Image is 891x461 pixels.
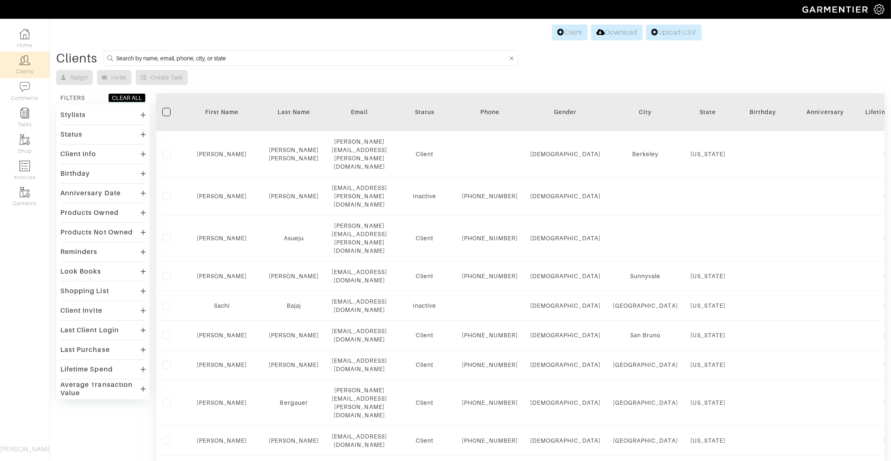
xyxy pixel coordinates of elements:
[400,331,449,339] div: Client
[197,332,247,339] a: [PERSON_NAME]
[462,399,518,407] div: [PHONE_NUMBER]
[60,365,113,374] div: Lifetime Spend
[530,361,601,369] div: [DEMOGRAPHIC_DATA]
[613,272,678,280] div: Sunnyvale
[60,287,109,295] div: Shopping List
[56,54,97,62] div: Clients
[20,135,30,145] img: garments-icon-b7da505a4dc4fd61783c78ac3ca0ef83fa9d6f193b1c9dc38574b1d14d53ca28.png
[269,147,319,162] a: [PERSON_NAME] [PERSON_NAME]
[332,222,387,255] div: [PERSON_NAME][EMAIL_ADDRESS][PERSON_NAME][DOMAIN_NAME]
[20,82,30,92] img: comment-icon-a0a6a9ef722e966f86d9cbdc48e553b5cf19dbc54f86b18d962a5391bc8f6eb6.png
[462,108,518,116] div: Phone
[287,302,301,309] a: Bajaj
[613,361,678,369] div: [GEOGRAPHIC_DATA]
[60,381,141,397] div: Average Transaction Value
[800,108,850,116] div: Anniversary
[197,361,247,368] a: [PERSON_NAME]
[524,93,607,131] th: Toggle SortBy
[613,436,678,445] div: [GEOGRAPHIC_DATA]
[332,108,387,116] div: Email
[646,25,702,40] a: Upload CSV
[197,235,247,242] a: [PERSON_NAME]
[462,436,518,445] div: [PHONE_NUMBER]
[197,273,247,279] a: [PERSON_NAME]
[20,29,30,39] img: dashboard-icon-dbcd8f5a0b271acd01030246c82b418ddd0df26cd7fceb0bd07c9910d44c42f6.png
[20,187,30,197] img: garments-icon-b7da505a4dc4fd61783c78ac3ca0ef83fa9d6f193b1c9dc38574b1d14d53ca28.png
[60,189,121,197] div: Anniversary Date
[60,248,97,256] div: Reminders
[613,399,678,407] div: [GEOGRAPHIC_DATA]
[690,436,726,445] div: [US_STATE]
[332,386,387,419] div: [PERSON_NAME][EMAIL_ADDRESS][PERSON_NAME][DOMAIN_NAME]
[393,93,456,131] th: Toggle SortBy
[530,234,601,242] div: [DEMOGRAPHIC_DATA]
[20,161,30,171] img: orders-icon-0abe47150d42831381b5fb84f609e132dff9fe21cb692f30cb5eec754e2cba89.png
[613,302,678,310] div: [GEOGRAPHIC_DATA]
[60,150,97,158] div: Client Info
[400,399,449,407] div: Client
[613,331,678,339] div: San Bruno
[197,193,247,199] a: [PERSON_NAME]
[462,361,518,369] div: [PHONE_NUMBER]
[214,302,230,309] a: Sachi
[269,273,319,279] a: [PERSON_NAME]
[690,361,726,369] div: [US_STATE]
[108,93,146,102] button: CLEAR ALL
[269,193,319,199] a: [PERSON_NAME]
[798,2,874,17] img: garmentier-logo-header-white-b43fb05a5012e4ada735d5af1a66efaba907eab6374d6393d1fbf88cb4ef424d.png
[400,361,449,369] div: Client
[613,150,678,158] div: Berkeley
[181,93,263,131] th: Toggle SortBy
[60,307,102,315] div: Client Invite
[332,297,387,314] div: [EMAIL_ADDRESS][DOMAIN_NAME]
[530,272,601,280] div: [DEMOGRAPHIC_DATA]
[60,267,102,276] div: Look Books
[60,111,86,119] div: Stylists
[462,272,518,280] div: [PHONE_NUMBER]
[530,399,601,407] div: [DEMOGRAPHIC_DATA]
[400,234,449,242] div: Client
[400,108,449,116] div: Status
[60,326,119,334] div: Last Client Login
[400,150,449,158] div: Client
[269,108,319,116] div: Last Name
[197,151,247,157] a: [PERSON_NAME]
[738,108,788,116] div: Birthday
[60,94,85,102] div: FILTERS
[269,361,319,368] a: [PERSON_NAME]
[332,184,387,209] div: [EMAIL_ADDRESS][PERSON_NAME][DOMAIN_NAME]
[530,331,601,339] div: [DEMOGRAPHIC_DATA]
[263,93,325,131] th: Toggle SortBy
[400,302,449,310] div: Inactive
[690,150,726,158] div: [US_STATE]
[20,108,30,118] img: reminder-icon-8004d30b9f0a5d33ae49ab947aed9ed385cf756f9e5892f1edd6e32f2345188e.png
[690,272,726,280] div: [US_STATE]
[269,437,319,444] a: [PERSON_NAME]
[197,399,247,406] a: [PERSON_NAME]
[60,346,110,354] div: Last Purchase
[269,332,319,339] a: [PERSON_NAME]
[284,235,304,242] a: Asueju
[332,137,387,171] div: [PERSON_NAME][EMAIL_ADDRESS][PERSON_NAME][DOMAIN_NAME]
[690,331,726,339] div: [US_STATE]
[332,356,387,373] div: [EMAIL_ADDRESS][DOMAIN_NAME]
[690,108,726,116] div: State
[60,130,82,139] div: Status
[530,108,601,116] div: Gender
[197,437,247,444] a: [PERSON_NAME]
[60,228,133,237] div: Products Not Owned
[690,399,726,407] div: [US_STATE]
[530,192,601,200] div: [DEMOGRAPHIC_DATA]
[332,327,387,344] div: [EMAIL_ADDRESS][DOMAIN_NAME]
[462,192,518,200] div: [PHONE_NUMBER]
[874,4,884,15] img: gear-icon-white-bd11855cb880d31180b6d7d6211b90ccbf57a29d726f0c71d8c61bd08dd39cc2.png
[400,436,449,445] div: Client
[332,432,387,449] div: [EMAIL_ADDRESS][DOMAIN_NAME]
[530,436,601,445] div: [DEMOGRAPHIC_DATA]
[732,93,794,131] th: Toggle SortBy
[530,150,601,158] div: [DEMOGRAPHIC_DATA]
[613,108,678,116] div: City
[112,94,142,102] div: CLEAR ALL
[690,302,726,310] div: [US_STATE]
[187,108,256,116] div: First Name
